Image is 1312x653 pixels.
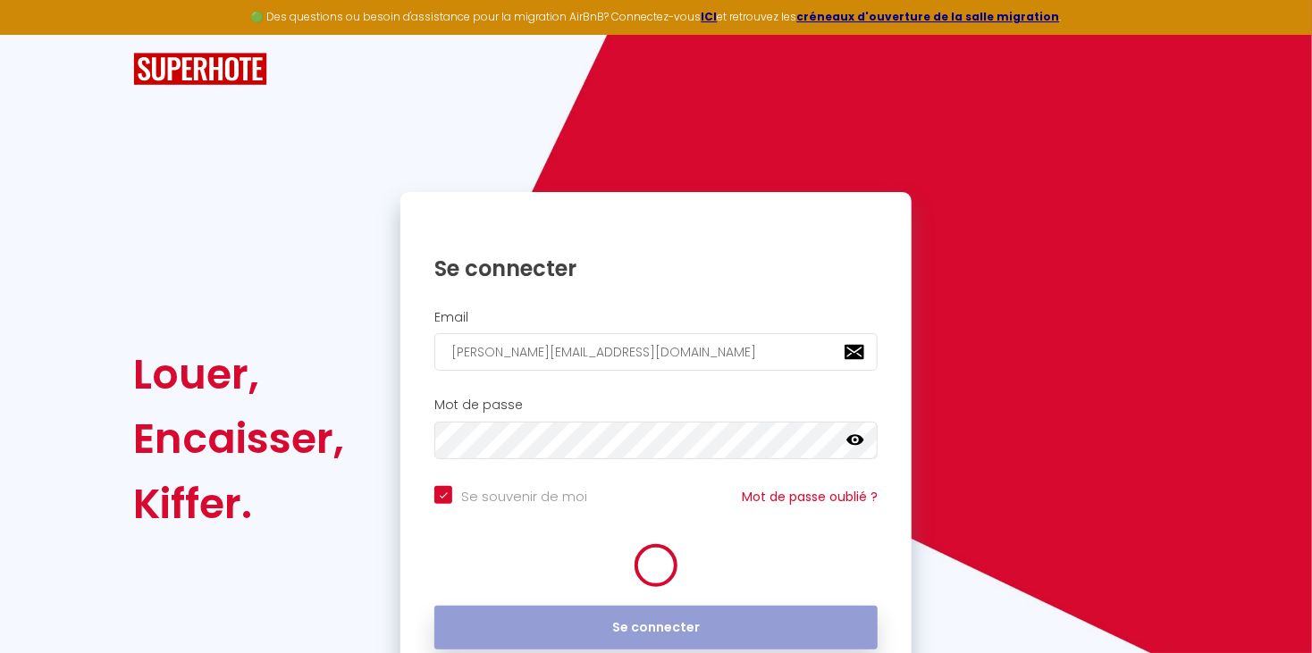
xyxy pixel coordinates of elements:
[434,333,878,371] input: Ton Email
[434,255,878,282] h1: Se connecter
[434,606,878,650] button: Se connecter
[133,342,344,406] div: Louer,
[434,398,878,413] h2: Mot de passe
[133,406,344,471] div: Encaisser,
[797,9,1060,24] a: créneaux d'ouverture de la salle migration
[434,310,878,325] h2: Email
[14,7,68,61] button: Ouvrir le widget de chat LiveChat
[133,472,344,536] div: Kiffer.
[702,9,718,24] a: ICI
[133,53,267,86] img: SuperHote logo
[742,488,878,506] a: Mot de passe oublié ?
